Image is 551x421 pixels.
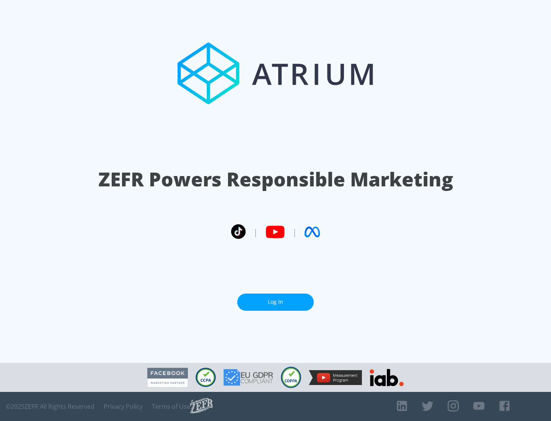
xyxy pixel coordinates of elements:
span: © 2025 ZEFR All Rights Reserved [6,403,95,410]
h1: ZEFR Powers Responsible Marketing [98,166,453,193]
img: CCPA Compliant [196,368,216,387]
a: Log In [237,294,314,311]
img: YouTube Measurement Program [309,370,362,385]
a: Privacy Policy [104,403,143,410]
a: Terms of Use [152,403,190,410]
img: Facebook Marketing Partner [147,368,188,387]
span: | [253,226,258,238]
span: | [292,226,297,238]
img: IAB [370,369,404,386]
img: COPPA Compliant [281,367,301,388]
img: GDPR Compliant [223,369,273,386]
